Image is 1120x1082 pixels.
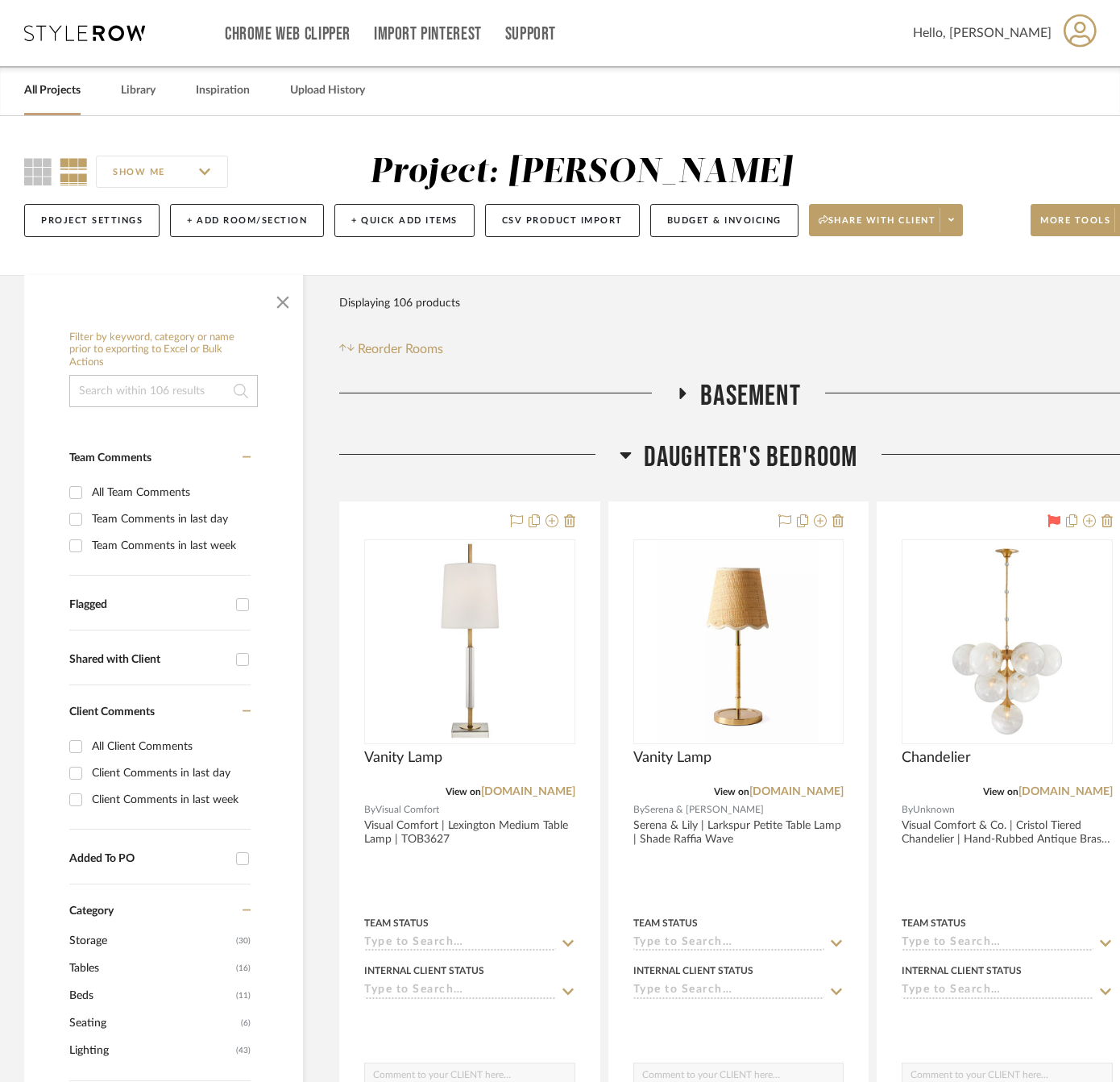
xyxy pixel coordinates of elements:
span: Seating [69,1009,237,1037]
div: Team Status [633,916,698,930]
span: Vanity Lamp [633,749,711,767]
span: View on [714,787,749,797]
button: Budget & Invoicing [650,204,799,237]
div: Team Comments in last week [92,533,247,559]
div: Displaying 106 products [339,287,460,319]
button: Close [267,283,299,315]
span: Storage [69,927,232,955]
a: Upload History [290,80,365,102]
span: View on [446,787,481,797]
span: Beds [69,982,232,1009]
div: Project: [PERSON_NAME] [370,156,792,189]
span: Tables [69,955,232,982]
input: Type to Search… [364,984,556,999]
span: By [902,802,913,818]
a: [DOMAIN_NAME] [749,786,844,797]
h6: Filter by keyword, category or name prior to exporting to Excel or Bulk Actions [69,331,258,369]
button: Reorder Rooms [339,339,443,359]
button: Share with client [809,204,964,236]
span: (11) [236,983,251,1009]
a: All Projects [24,80,81,102]
input: Type to Search… [364,936,556,951]
input: Type to Search… [902,936,1093,951]
div: All Client Comments [92,734,247,759]
span: Visual Comfort [375,802,439,818]
span: Hello, [PERSON_NAME] [913,23,1052,43]
span: Category [69,905,114,918]
span: Vanity Lamp [364,749,442,767]
a: [DOMAIN_NAME] [481,786,575,797]
input: Type to Search… [902,984,1093,999]
div: Internal Client Status [364,963,484,978]
img: Chandelier [906,541,1108,743]
a: Inspiration [196,80,250,102]
input: Type to Search… [633,936,825,951]
span: Lighting [69,1037,232,1064]
div: 0 [902,540,1112,743]
span: View on [983,787,1018,797]
span: (30) [236,928,251,954]
div: 0 [634,540,844,743]
span: Basement [700,379,801,414]
span: More tools [1040,214,1110,239]
div: Client Comments in last week [92,787,247,813]
span: (16) [236,955,251,981]
span: Team Comments [69,452,151,464]
input: Type to Search… [633,984,825,999]
span: (43) [236,1038,251,1063]
button: + Add Room/Section [170,204,324,237]
div: Shared with Client [69,653,228,667]
button: CSV Product Import [485,204,640,237]
span: Chandelier [902,749,971,767]
div: Team Status [902,916,966,930]
div: 0 [365,540,575,743]
span: (6) [241,1010,251,1036]
span: Daughter's Bedroom [644,440,858,475]
a: [DOMAIN_NAME] [1018,786,1113,797]
img: Vanity Lamp [657,541,819,743]
span: Serena & [PERSON_NAME] [645,802,764,818]
span: Share with client [819,214,936,239]
div: Client Comments in last day [92,760,247,786]
input: Search within 106 results [69,375,258,407]
img: Vanity Lamp [428,541,512,743]
div: All Team Comments [92,480,247,506]
a: Library [121,80,156,102]
span: Client Comments [69,706,155,718]
span: Reorder Rooms [358,339,443,359]
a: Import Pinterest [374,27,482,41]
button: Project Settings [24,204,160,237]
div: Internal Client Status [902,963,1022,978]
div: Internal Client Status [633,963,753,978]
span: Unknown [913,802,955,818]
div: Flagged [69,598,228,612]
div: Team Comments in last day [92,506,247,532]
span: By [633,802,645,818]
a: Support [505,27,556,41]
div: Team Status [364,916,429,930]
div: Added To PO [69,852,228,866]
a: Chrome Web Clipper [225,27,351,41]
span: By [364,802,375,818]
button: + Quick Add Items [334,204,475,237]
